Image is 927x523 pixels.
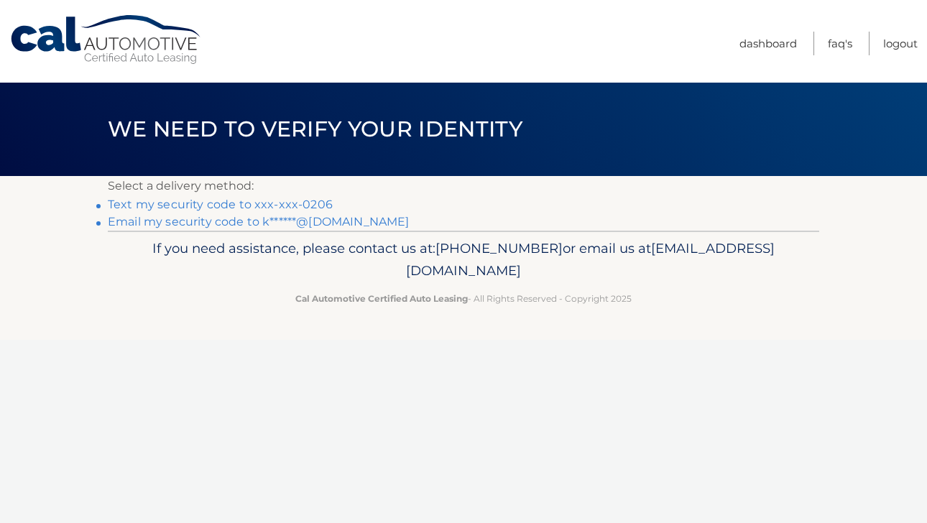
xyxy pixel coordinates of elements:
a: Dashboard [739,32,797,55]
a: Text my security code to xxx-xxx-0206 [108,198,333,211]
p: - All Rights Reserved - Copyright 2025 [117,291,810,306]
a: Email my security code to k******@[DOMAIN_NAME] [108,215,410,228]
p: Select a delivery method: [108,176,819,196]
span: [PHONE_NUMBER] [435,240,563,256]
a: FAQ's [828,32,852,55]
p: If you need assistance, please contact us at: or email us at [117,237,810,283]
a: Cal Automotive [9,14,203,65]
a: Logout [883,32,918,55]
strong: Cal Automotive Certified Auto Leasing [295,293,468,304]
span: We need to verify your identity [108,116,522,142]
